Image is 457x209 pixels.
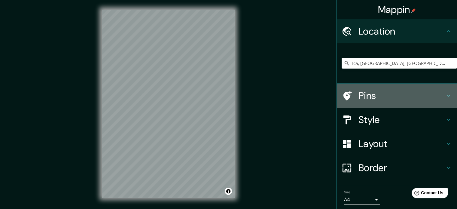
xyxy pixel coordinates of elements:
[404,186,450,202] iframe: Help widget launcher
[337,132,457,156] div: Layout
[102,10,235,198] canvas: Map
[337,156,457,180] div: Border
[337,108,457,132] div: Style
[411,8,416,13] img: pin-icon.png
[342,58,457,69] input: Pick your city or area
[344,190,350,195] label: Size
[337,84,457,108] div: Pins
[358,25,445,37] h4: Location
[358,114,445,126] h4: Style
[344,195,380,204] div: A4
[337,19,457,43] div: Location
[358,90,445,102] h4: Pins
[225,188,232,195] button: Toggle attribution
[378,4,416,16] h4: Mappin
[358,138,445,150] h4: Layout
[358,162,445,174] h4: Border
